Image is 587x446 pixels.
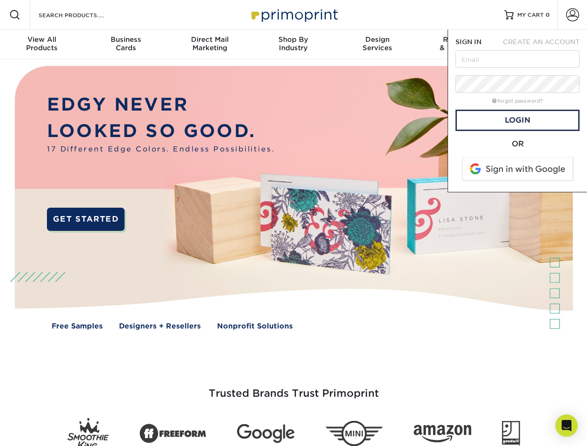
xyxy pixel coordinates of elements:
a: Direct MailMarketing [168,30,251,59]
input: SEARCH PRODUCTS..... [38,9,128,20]
a: Designers + Resellers [119,321,201,332]
span: SIGN IN [455,38,481,46]
div: Cards [84,35,167,52]
h3: Trusted Brands Trust Primoprint [22,365,566,411]
div: Open Intercom Messenger [555,414,578,437]
span: Business [84,35,167,44]
div: Industry [251,35,335,52]
a: Shop ByIndustry [251,30,335,59]
span: Resources [419,35,503,44]
a: GET STARTED [47,208,125,231]
a: Login [455,110,580,131]
img: Amazon [414,425,471,443]
a: Resources& Templates [419,30,503,59]
div: OR [455,138,580,150]
a: forgot password? [492,98,543,104]
p: LOOKED SO GOOD. [47,118,275,144]
div: & Templates [419,35,503,52]
div: Marketing [168,35,251,52]
p: EDGY NEVER [47,92,275,118]
span: Shop By [251,35,335,44]
img: Primoprint [247,5,340,25]
a: Nonprofit Solutions [217,321,293,332]
span: 17 Different Edge Colors. Endless Possibilities. [47,144,275,155]
a: BusinessCards [84,30,167,59]
span: 0 [546,12,550,18]
img: Google [237,424,295,443]
iframe: Google Customer Reviews [2,418,79,443]
a: DesignServices [336,30,419,59]
a: Free Samples [52,321,103,332]
span: CREATE AN ACCOUNT [503,38,580,46]
img: Goodwill [502,421,520,446]
span: Design [336,35,419,44]
div: Services [336,35,419,52]
span: MY CART [517,11,544,19]
input: Email [455,50,580,68]
span: Direct Mail [168,35,251,44]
